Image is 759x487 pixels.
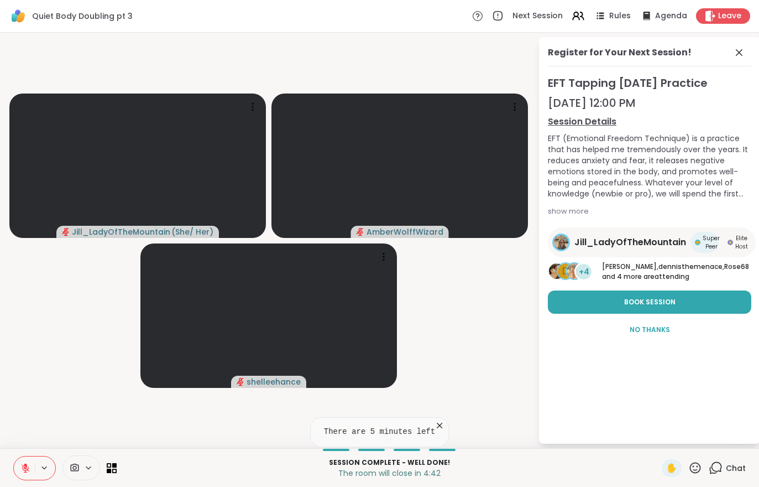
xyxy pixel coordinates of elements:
span: audio-muted [237,378,244,386]
img: Rose68 [567,263,582,279]
div: Register for Your Next Session! [548,46,692,59]
button: Book Session [548,291,751,314]
span: audio-muted [357,228,364,236]
div: show more [548,206,751,217]
span: shelleehance [247,376,301,387]
pre: There are 5 minutes left [324,427,436,438]
span: Jill_LadyOfTheMountain [72,226,170,237]
span: AmberWolffWizard [367,226,443,237]
span: Quiet Body Doubling pt 3 [32,11,133,22]
span: Jill_LadyOfTheMountain [574,236,686,249]
div: [DATE] 12:00 PM [548,95,751,111]
span: dennisthemenace , [658,262,724,271]
img: Elite Host [727,240,733,245]
span: Next Session [512,11,563,22]
img: Super Peer [695,240,700,245]
span: No Thanks [630,325,670,335]
span: Leave [718,11,741,22]
img: ShareWell Logomark [9,7,28,25]
p: Session Complete - well done! [123,458,655,468]
a: Session Details [548,115,751,128]
img: Jill_LadyOfTheMountain [554,235,568,250]
img: LuAnn [549,263,564,279]
p: The room will close in 4:42 [123,468,655,479]
span: d [562,265,569,279]
p: and 4 more are attending [602,262,751,282]
button: No Thanks [548,318,751,341]
span: Chat [726,463,746,474]
span: Rose68 [724,262,749,271]
a: Jill_LadyOfTheMountainJill_LadyOfTheMountainSuper PeerSuper PeerElite HostElite Host [548,227,756,257]
span: Elite Host [735,234,748,251]
span: Super Peer [703,234,720,251]
div: EFT (Emotional Freedom Technique) is a practice that has helped me tremendously over the years. I... [548,133,751,199]
span: EFT Tapping [DATE] Practice [548,75,751,91]
span: ( She/ Her ) [171,226,213,237]
span: Rules [609,11,631,22]
span: [PERSON_NAME] , [602,262,658,271]
span: audio-muted [62,228,70,236]
span: ✋ [666,462,677,475]
span: +4 [579,266,589,278]
span: Agenda [655,11,687,22]
span: Book Session [624,297,676,307]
